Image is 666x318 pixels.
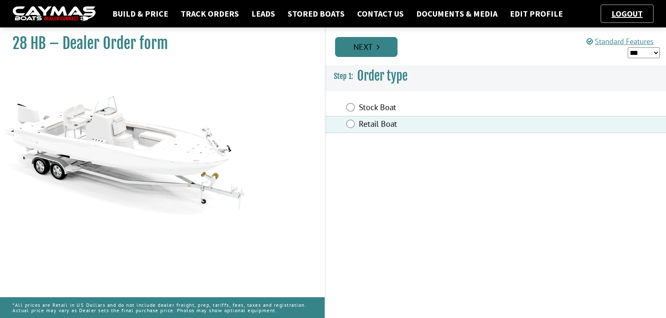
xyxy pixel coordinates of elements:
a: Logout [607,8,647,19]
img: caymas-dealer-connect-2ed40d3bc7270c1d8d7ffb4b79bf05adc795679939227970def78ec6f6c03838.gif [12,6,96,22]
p: *All prices are Retail in US Dollars and do not include dealer freight, prep, tariffs, fees, taxe... [12,298,312,317]
ul: Pagination [333,36,666,57]
h1: 28 HB – Dealer Order form [12,34,304,53]
a: Build & Price [108,8,172,19]
label: Stock Boat [359,102,543,114]
a: Stored Boats [283,8,349,19]
label: Retail Boat [359,119,543,131]
a: Contact Us [353,8,408,19]
a: Documents & Media [412,8,502,19]
a: Track Orders [176,8,243,19]
h3: Order type [326,61,666,91]
a: Standard Features [586,37,654,46]
a: Leads [247,8,279,19]
a: Edit Profile [506,8,567,19]
a: Next [335,37,398,57]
